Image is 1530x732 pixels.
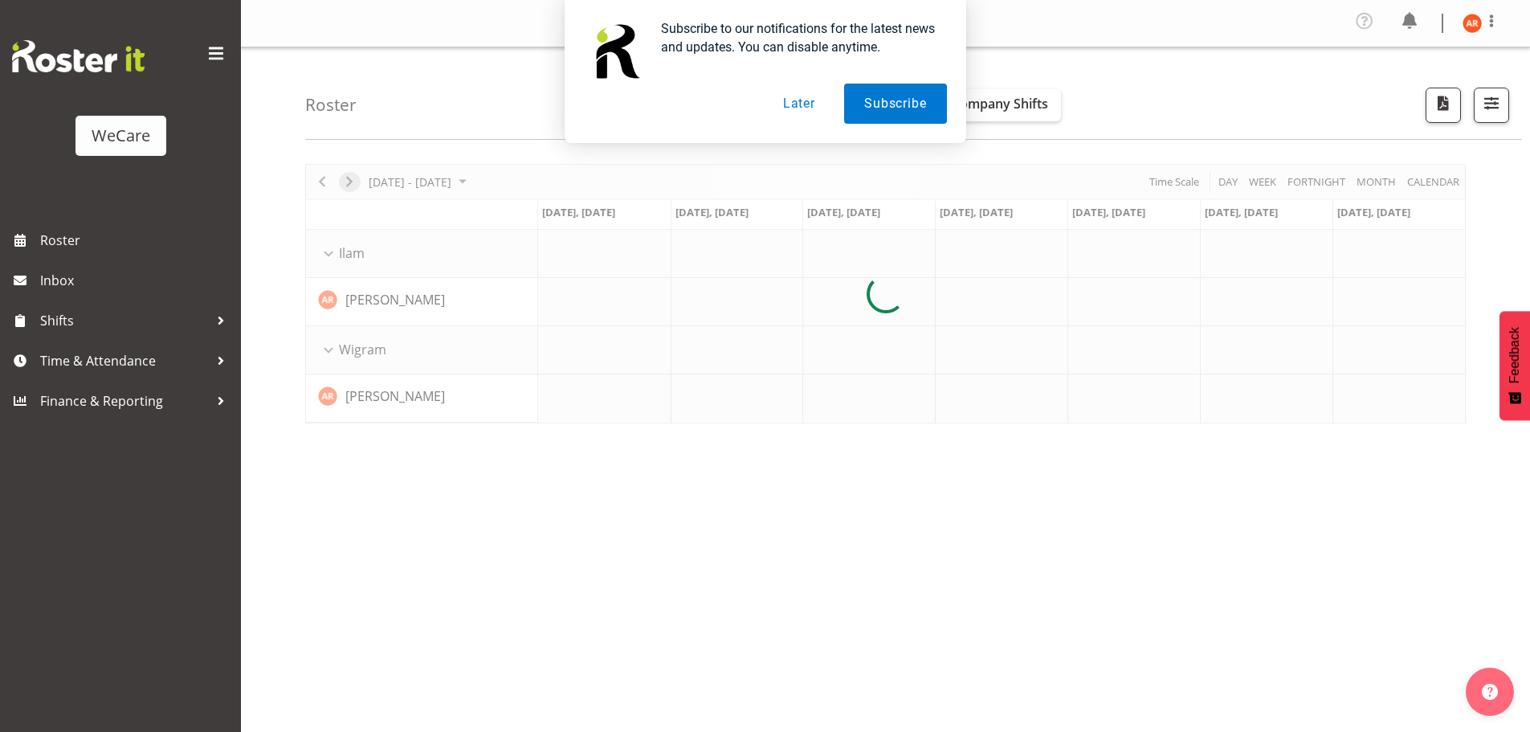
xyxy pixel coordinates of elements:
img: notification icon [584,19,648,84]
span: Inbox [40,268,233,292]
img: help-xxl-2.png [1482,684,1498,700]
div: Subscribe to our notifications for the latest news and updates. You can disable anytime. [648,19,947,56]
span: Feedback [1508,327,1522,383]
button: Subscribe [844,84,946,124]
span: Finance & Reporting [40,389,209,413]
span: Roster [40,228,233,252]
button: Later [763,84,835,124]
span: Shifts [40,309,209,333]
span: Time & Attendance [40,349,209,373]
button: Feedback - Show survey [1499,311,1530,420]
